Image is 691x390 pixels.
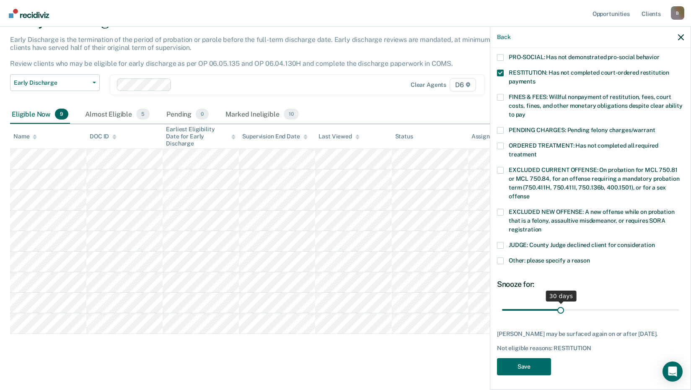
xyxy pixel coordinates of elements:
div: Earliest Eligibility Date for Early Discharge [166,126,236,147]
span: 5 [136,109,150,120]
span: 0 [196,109,209,120]
span: PRO-SOCIAL: Has not demonstrated pro-social behavior [509,54,660,60]
button: Back [497,34,510,41]
p: Early Discharge is the termination of the period of probation or parole before the full-term disc... [10,36,508,68]
div: Eligible Now [10,105,70,124]
div: B [671,6,684,20]
div: Marked Ineligible [224,105,300,124]
span: EXCLUDED CURRENT OFFENSE: On probation for MCL 750.81 or MCL 750.84, for an offense requiring a m... [509,166,679,200]
span: Early Discharge [14,79,89,86]
span: JUDGE: County Judge declined client for consideration [509,242,655,248]
span: RESTITUTION: Has not completed court-ordered restitution payments [509,69,669,85]
span: FINES & FEES: Willful nonpayment of restitution, fees, court costs, fines, and other monetary obl... [509,94,683,118]
div: Clear agents [411,81,446,88]
span: 9 [55,109,68,120]
div: 30 days [546,291,577,302]
div: DOC ID [90,133,116,140]
div: Snooze for: [497,280,684,289]
div: Pending [165,105,210,124]
span: 10 [284,109,299,120]
div: Last Viewed [318,133,359,140]
div: Almost Eligible [83,105,151,124]
div: Supervision End Date [242,133,307,140]
span: EXCLUDED NEW OFFENSE: A new offense while on probation that is a felony, assaultive misdemeanor, ... [509,208,674,233]
span: PENDING CHARGES: Pending felony charges/warrant [509,127,655,133]
img: Recidiviz [9,9,49,18]
div: [PERSON_NAME] may be surfaced again on or after [DATE]. [497,330,684,338]
span: D6 [450,78,476,91]
div: Assigned to [471,133,511,140]
div: Open Intercom Messenger [663,361,683,382]
span: Other: please specify a reason [509,257,590,264]
button: Profile dropdown button [671,6,684,20]
div: Status [395,133,413,140]
span: ORDERED TREATMENT: Has not completed all required treatment [509,142,658,158]
div: Not eligible reasons: RESTITUTION [497,345,684,352]
button: Save [497,358,551,375]
div: Name [13,133,37,140]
